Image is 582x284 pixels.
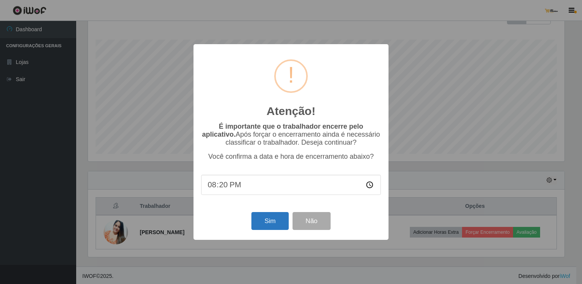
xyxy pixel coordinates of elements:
button: Sim [251,212,288,230]
b: É importante que o trabalhador encerre pelo aplicativo. [202,123,363,138]
p: Após forçar o encerramento ainda é necessário classificar o trabalhador. Deseja continuar? [201,123,381,147]
button: Não [293,212,330,230]
p: Você confirma a data e hora de encerramento abaixo? [201,153,381,161]
h2: Atenção! [267,104,315,118]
